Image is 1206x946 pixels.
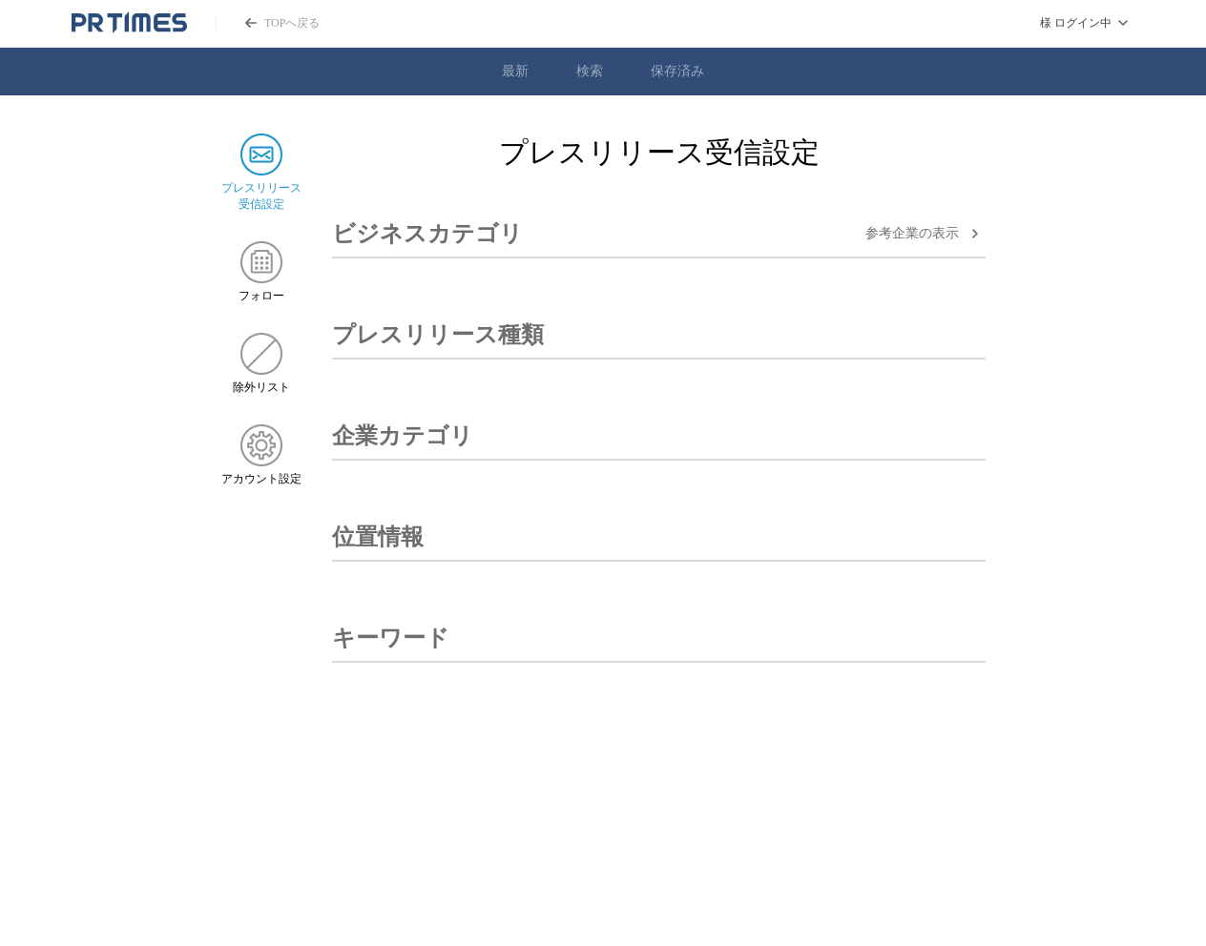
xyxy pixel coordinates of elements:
[332,211,523,257] h3: ビジネスカテゴリ
[240,333,282,375] img: 除外リスト
[240,134,282,175] img: プレスリリース 受信設定
[233,380,290,396] span: 除外リスト
[332,615,449,661] h3: キーワード
[865,222,986,245] button: 参考企業の表示
[576,63,603,80] a: 検索
[239,288,284,304] span: フォロー
[72,11,187,34] a: PR TIMESのトップページはこちら
[216,15,320,31] a: PR TIMESのトップページはこちら
[502,63,529,80] a: 最新
[332,312,544,358] h3: プレスリリース種類
[220,241,301,304] a: フォローフォロー
[221,180,301,213] span: プレスリリース 受信設定
[220,424,301,487] a: アカウント設定アカウント設定
[220,333,301,396] a: 除外リスト除外リスト
[240,241,282,283] img: フォロー
[332,134,986,173] h2: プレスリリース受信設定
[651,63,704,80] a: 保存済み
[240,424,282,466] img: アカウント設定
[332,514,424,560] h3: 位置情報
[332,413,473,459] h3: 企業カテゴリ
[865,225,959,242] span: 参考企業の 表示
[220,134,301,213] a: プレスリリース 受信設定プレスリリース 受信設定
[221,471,301,487] span: アカウント設定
